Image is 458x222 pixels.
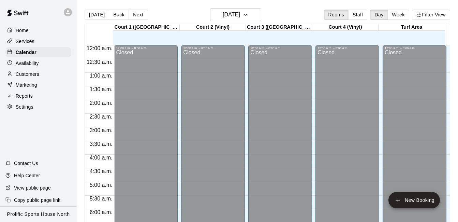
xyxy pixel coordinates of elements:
button: Staff [348,10,368,20]
span: 5:30 a.m. [88,196,114,202]
p: Help Center [14,172,40,179]
div: Court 4 (Vinyl) [312,24,378,31]
div: Court 2 (Vinyl) [180,24,246,31]
a: Marketing [5,80,71,90]
a: Reports [5,91,71,101]
span: 12:30 a.m. [85,59,114,65]
span: 3:00 a.m. [88,127,114,133]
p: Availability [16,60,39,67]
button: Rooms [324,10,349,20]
p: Calendar [16,49,36,56]
p: Marketing [16,82,37,88]
button: Day [370,10,388,20]
button: Filter View [412,10,450,20]
a: Availability [5,58,71,68]
span: 5:00 a.m. [88,182,114,188]
p: Contact Us [14,160,38,167]
div: Court 3 ([GEOGRAPHIC_DATA]) [246,24,312,31]
button: Next [129,10,148,20]
a: Services [5,36,71,46]
div: Court 1 ([GEOGRAPHIC_DATA]) [113,24,179,31]
span: 4:30 a.m. [88,168,114,174]
div: 12:00 a.m. – 8:00 a.m. [385,46,444,50]
button: Week [388,10,409,20]
p: View public page [14,184,51,191]
h6: [DATE] [223,10,240,19]
span: 1:00 a.m. [88,73,114,79]
span: 2:00 a.m. [88,100,114,106]
span: 3:30 a.m. [88,141,114,147]
button: [DATE] [85,10,109,20]
span: 12:00 a.m. [85,45,114,51]
div: 12:00 a.m. – 8:00 a.m. [317,46,377,50]
p: Settings [16,103,33,110]
div: 12:00 a.m. – 8:00 a.m. [183,46,243,50]
p: Reports [16,93,33,99]
div: 12:00 a.m. – 8:00 a.m. [250,46,310,50]
p: Copy public page link [14,197,60,204]
div: Turf Area [379,24,445,31]
p: Prolific Sports House North [7,211,70,218]
a: Settings [5,102,71,112]
p: Customers [16,71,39,78]
span: 2:30 a.m. [88,114,114,120]
p: Home [16,27,29,34]
a: Calendar [5,47,71,57]
a: Customers [5,69,71,79]
button: Back [109,10,129,20]
button: [DATE] [210,8,261,21]
p: Services [16,38,34,45]
a: Home [5,25,71,36]
span: 6:00 a.m. [88,209,114,215]
span: 4:00 a.m. [88,155,114,161]
div: 12:00 a.m. – 8:00 a.m. [116,46,176,50]
span: 1:30 a.m. [88,86,114,92]
button: add [388,192,440,208]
